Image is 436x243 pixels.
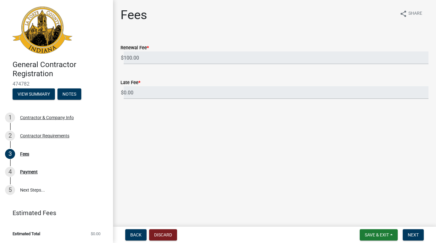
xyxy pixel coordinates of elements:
wm-modal-confirm: Summary [13,92,55,97]
button: Save & Exit [360,229,398,240]
wm-modal-confirm: Notes [57,92,81,97]
span: Next [408,232,419,237]
span: Estimated Total [13,232,40,236]
span: $ [121,86,124,99]
div: 2 [5,131,15,141]
label: Late Fee [121,81,140,85]
a: Estimated Fees [5,207,103,219]
div: 3 [5,149,15,159]
button: View Summary [13,88,55,100]
div: 1 [5,113,15,123]
button: shareShare [395,8,427,20]
span: $0.00 [91,232,100,236]
div: 5 [5,185,15,195]
div: Contractor & Company Info [20,115,74,120]
div: Fees [20,152,29,156]
button: Notes [57,88,81,100]
h1: Fees [121,8,147,23]
div: 4 [5,167,15,177]
img: La Porte County, Indiana [13,7,72,54]
span: Save & Exit [365,232,389,237]
button: Discard [149,229,177,240]
i: share [400,10,407,18]
button: Next [403,229,424,240]
label: Renewal Fee [121,46,149,50]
span: Share [408,10,422,18]
button: Back [125,229,147,240]
span: $ [121,51,124,64]
div: Contractor Requirements [20,134,69,138]
span: Back [130,232,142,237]
h4: General Contractor Registration [13,60,108,78]
span: 474782 [13,81,100,87]
div: Payment [20,170,38,174]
